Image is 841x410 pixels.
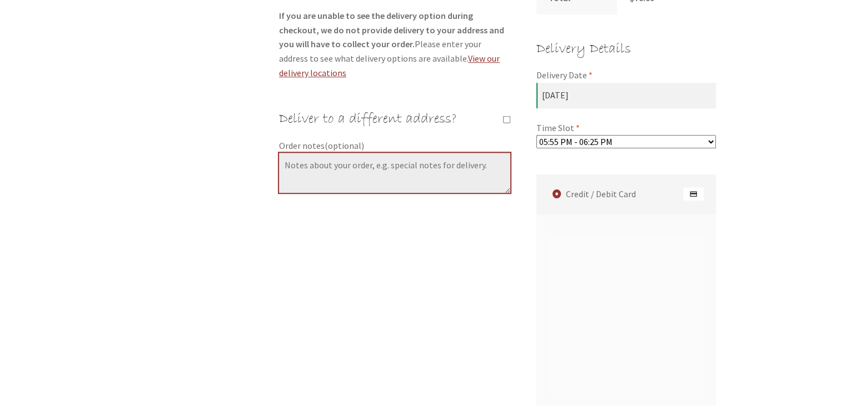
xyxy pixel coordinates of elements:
label: Time Slot [536,121,716,136]
input: Deliver to a different address? [503,116,510,123]
iframe: Secure payment input frame [546,241,701,385]
span: Deliver to a different address? [279,110,457,128]
span: (optional) [325,140,364,151]
input: Select a delivery date [536,83,716,108]
p: Please enter your address to see what delivery options are available. [279,9,510,81]
strong: If you are unable to see the delivery option during checkout, we do not provide delivery to your ... [279,10,504,50]
img: Credit / Debit Card [683,187,704,201]
label: Delivery Date [536,68,716,83]
label: Order notes [279,139,510,153]
h3: Delivery Details [536,38,716,61]
label: Credit / Debit Card [540,174,716,214]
